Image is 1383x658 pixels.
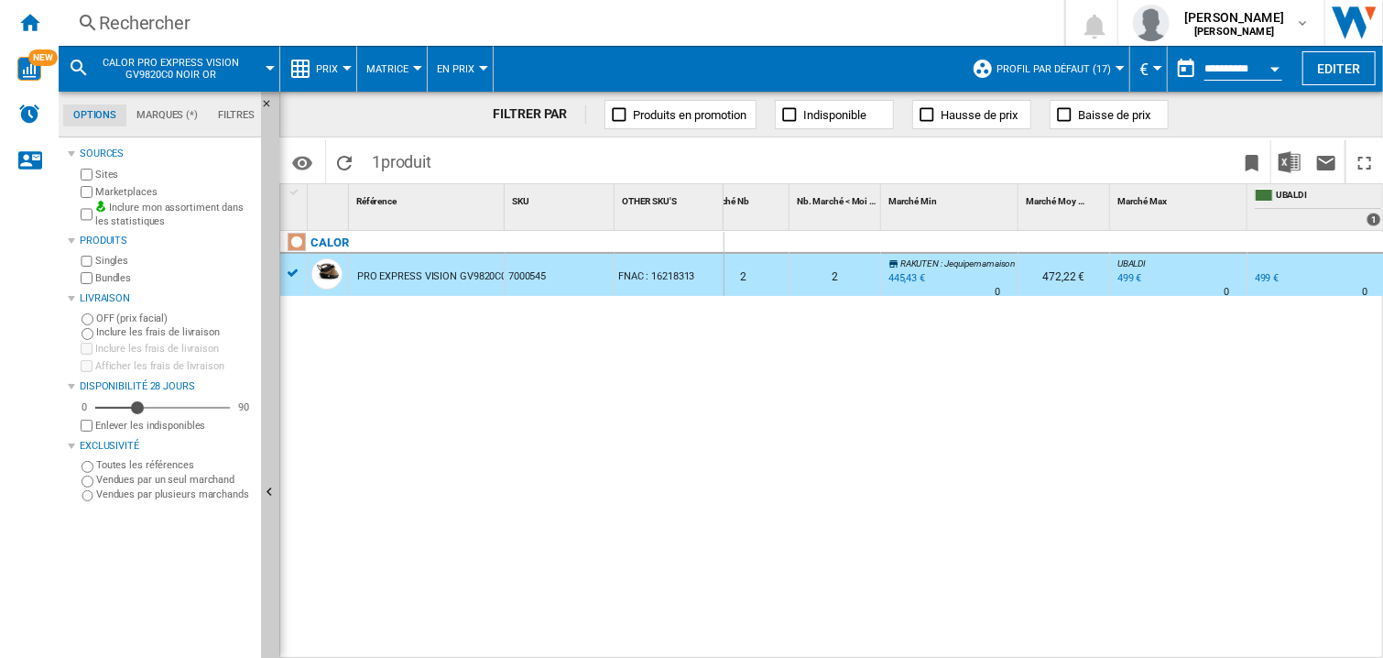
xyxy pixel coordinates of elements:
[95,201,106,212] img: mysite-bg-18x18.png
[1276,189,1381,204] span: UBALDI
[82,490,93,502] input: Vendues par plusieurs marchands
[1114,184,1247,213] div: Sort None
[1255,272,1280,284] div: 499 €
[82,313,93,325] input: OFF (prix facial)
[996,63,1111,75] span: Profil par défaut (17)
[1078,108,1150,122] span: Baisse de prix
[81,343,93,355] input: Inclure les frais de livraison
[81,360,93,372] input: Afficher les frais de livraison
[81,272,93,284] input: Bundles
[900,258,939,269] span: RAKUTEN
[80,234,254,248] div: Produits
[95,419,254,433] label: Enlever les indisponibles
[77,400,92,414] div: 0
[508,184,614,213] div: Sort None
[95,201,254,229] label: Inclure mon assortiment dans les statistiques
[96,325,254,339] label: Inclure les frais de livraison
[705,196,749,206] span: Marché Nb
[363,140,441,179] span: 1
[284,146,321,179] button: Options
[512,196,529,206] span: SKU
[63,104,126,126] md-tab-item: Options
[357,256,550,298] div: PRO EXPRESS VISION GV9820C0 NOIR OR
[702,184,789,213] div: Sort None
[494,105,587,124] div: FILTRER PAR
[702,184,789,213] div: Marché Nb Sort None
[1234,140,1270,183] button: Créer un favoris
[1117,258,1146,269] span: UBALDI
[326,140,363,183] button: Recharger
[1117,196,1167,206] span: Marché Max
[316,63,338,75] span: Prix
[82,461,93,473] input: Toutes les références
[995,283,1000,302] div: Délai de livraison : 0 jour
[698,254,789,296] div: 2
[95,271,254,285] label: Bundles
[803,108,866,122] span: Indisponible
[126,104,208,126] md-tab-item: Marques (*)
[81,169,93,181] input: Sites
[95,168,254,181] label: Sites
[316,46,347,92] button: Prix
[311,184,348,213] div: Sort None
[18,103,40,125] img: alerts-logo.svg
[437,46,484,92] button: En Prix
[1139,46,1158,92] button: €
[793,184,880,213] div: Nb. Marché < Moi Sort None
[1346,140,1383,183] button: Plein écran
[95,399,230,417] md-slider: Disponibilité
[941,258,1015,269] span: : Jequipemamaison
[1184,8,1284,27] span: [PERSON_NAME]
[95,254,254,268] label: Singles
[96,473,254,487] label: Vendues par un seul marchand
[261,92,283,125] button: Masquer
[793,184,880,213] div: Sort None
[912,100,1031,129] button: Hausse de prix
[96,488,254,501] label: Vendues par plusieurs marchands
[996,46,1120,92] button: Profil par défaut (17)
[289,46,347,92] div: Prix
[28,49,58,66] span: NEW
[1022,184,1109,213] div: Marché Moy Sort None
[1139,60,1149,79] span: €
[437,63,474,75] span: En Prix
[1367,213,1381,226] div: 1 offers sold by UBALDI
[82,328,93,340] input: Inclure les frais de livraison
[615,254,724,296] div: FNAC : 16218313
[1271,140,1308,183] button: Télécharger au format Excel
[1168,50,1204,87] button: md-calendar
[80,379,254,394] div: Disponibilité 28 Jours
[1114,184,1247,213] div: Marché Max Sort None
[1252,269,1280,288] div: 499 €
[622,196,677,206] span: OTHER SKU'S
[1130,46,1168,92] md-menu: Currency
[1133,5,1170,41] img: profile.jpg
[234,400,254,414] div: 90
[95,359,254,373] label: Afficher les frais de livraison
[618,184,724,213] div: Sort None
[797,196,867,206] span: Nb. Marché < Moi
[81,420,93,432] input: Afficher les frais de livraison
[95,342,254,356] label: Inclure les frais de livraison
[97,57,245,81] span: CALOR PRO EXPRESS VISION GV9820C0 NOIR OR
[505,254,614,296] div: 7000545
[96,312,254,325] label: OFF (prix facial)
[82,476,93,488] input: Vendues par un seul marchand
[68,46,270,92] div: CALOR PRO EXPRESS VISION GV9820C0 NOIR OR
[208,104,265,126] md-tab-item: Filtres
[775,100,894,129] button: Indisponible
[1115,269,1142,288] div: Mise à jour : lundi 13 octobre 2025 03:41
[1022,184,1109,213] div: Sort None
[81,256,93,268] input: Singles
[1362,283,1367,302] div: Délai de livraison : 0 jour
[96,458,254,472] label: Toutes les références
[80,439,254,454] div: Exclusivité
[81,203,93,226] input: Inclure mon assortiment dans les statistiques
[366,46,418,92] div: Matrice
[81,186,93,198] input: Marketplaces
[99,10,1017,36] div: Rechercher
[885,184,1018,213] div: Sort None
